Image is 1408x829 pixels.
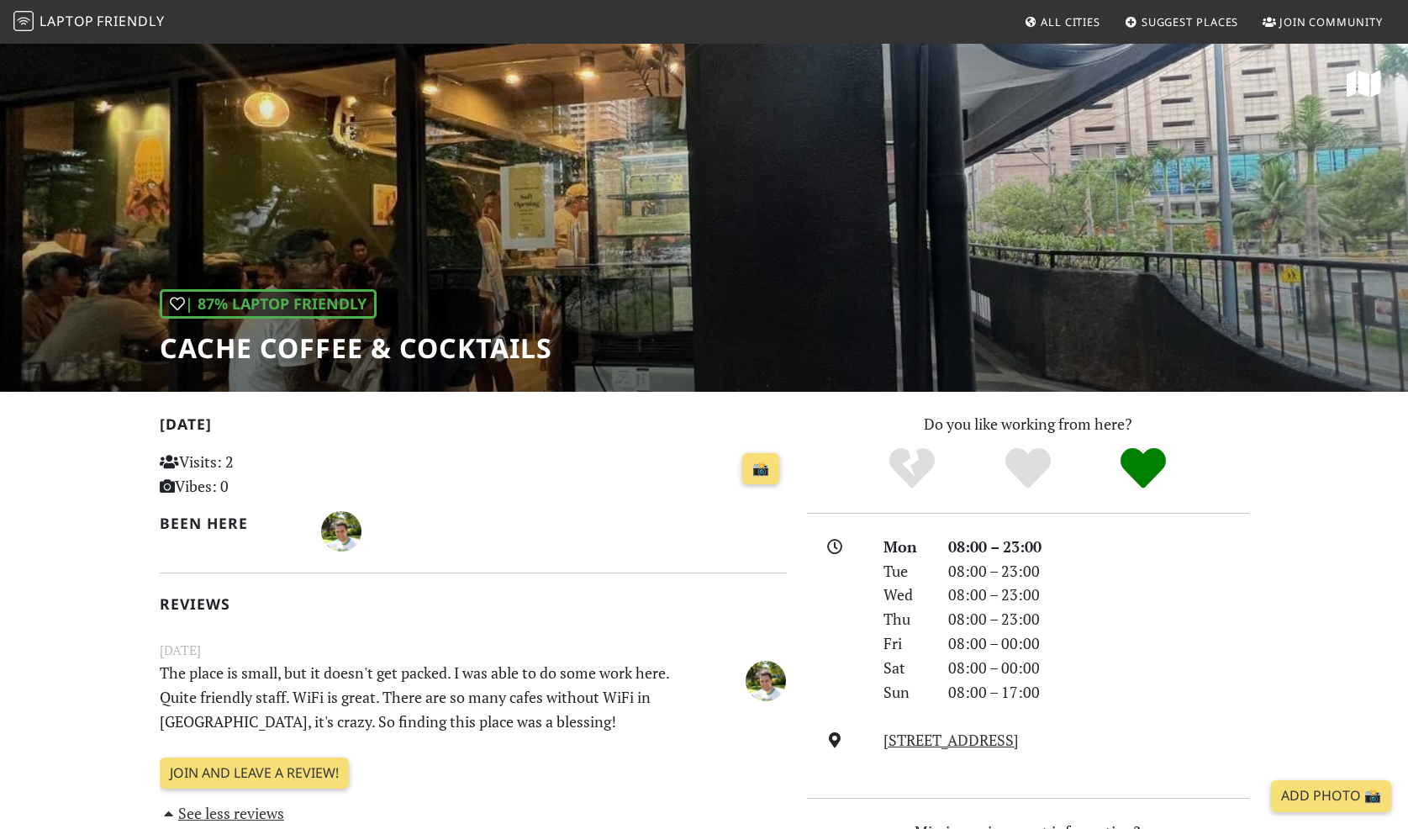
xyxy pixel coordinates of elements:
small: [DATE] [150,640,797,661]
span: Friendly [97,12,164,30]
div: Wed [873,583,937,607]
div: 08:00 – 23:00 [938,535,1259,559]
h2: [DATE] [160,415,787,440]
a: See less reviews [160,803,285,823]
div: 08:00 – 23:00 [938,559,1259,583]
span: Andre Rubin [746,668,786,689]
div: 08:00 – 00:00 [938,656,1259,680]
div: Yes [970,446,1086,492]
div: Tue [873,559,937,583]
div: Thu [873,607,937,631]
span: Andre Rubin [321,520,361,540]
span: Suggest Places [1142,14,1239,29]
a: Suggest Places [1118,7,1246,37]
div: No [854,446,970,492]
div: Sat [873,656,937,680]
p: The place is small, but it doesn't get packed. I was able to do some work here. Quite friendly st... [150,661,689,733]
div: 08:00 – 23:00 [938,583,1259,607]
div: | 87% Laptop Friendly [160,289,377,319]
div: Definitely! [1085,446,1201,492]
img: 4135-andre.jpg [321,511,361,552]
h2: Been here [160,515,302,532]
div: Fri [873,631,937,656]
a: Join and leave a review! [160,758,349,789]
span: Join Community [1279,14,1383,29]
div: 08:00 – 17:00 [938,680,1259,705]
img: LaptopFriendly [13,11,34,31]
a: All Cities [1017,7,1107,37]
a: [STREET_ADDRESS] [883,730,1019,750]
div: 08:00 – 00:00 [938,631,1259,656]
h2: Reviews [160,595,787,613]
a: LaptopFriendly LaptopFriendly [13,8,165,37]
div: Sun [873,680,937,705]
span: All Cities [1041,14,1100,29]
img: 4135-andre.jpg [746,661,786,701]
div: Mon [873,535,937,559]
span: Laptop [40,12,94,30]
a: Join Community [1256,7,1390,37]
p: Do you like working from here? [807,412,1249,436]
h1: Cache Coffee & Cocktails [160,332,552,364]
a: 📸 [742,453,779,485]
a: Add Photo 📸 [1271,780,1391,812]
p: Visits: 2 Vibes: 0 [160,450,356,499]
div: 08:00 – 23:00 [938,607,1259,631]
